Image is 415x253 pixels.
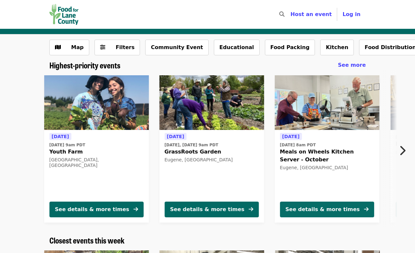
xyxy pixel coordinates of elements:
[116,44,135,50] span: Filters
[338,62,366,68] span: See more
[265,40,315,55] button: Food Packing
[49,234,125,246] span: Closest events this week
[249,206,253,212] i: arrow-right icon
[393,141,415,160] button: Next item
[52,134,69,139] span: [DATE]
[290,11,332,17] a: Host an event
[49,148,144,156] span: Youth Farm
[49,236,125,245] a: Closest events this week
[285,206,360,213] div: See details & more times
[49,40,89,55] button: Show map view
[214,40,260,55] button: Educational
[288,7,294,22] input: Search
[49,202,144,217] button: See details & more times
[364,206,369,212] i: arrow-right icon
[44,75,149,223] a: See details for "Youth Farm"
[167,134,184,139] span: [DATE]
[320,40,354,55] button: Kitchen
[280,165,374,171] div: Eugene, [GEOGRAPHIC_DATA]
[280,142,316,148] time: [DATE] 8am PDT
[159,75,264,223] a: See details for "GrassRoots Garden"
[159,75,264,130] img: GrassRoots Garden organized by Food for Lane County
[100,44,105,50] i: sliders-h icon
[342,11,360,17] span: Log in
[164,142,218,148] time: [DATE], [DATE] 9am PDT
[49,59,120,71] span: Highest-priority events
[399,144,406,157] i: chevron-right icon
[44,61,371,70] div: Highest-priority events
[133,206,138,212] i: arrow-right icon
[164,157,259,163] div: Eugene, [GEOGRAPHIC_DATA]
[280,202,374,217] button: See details & more times
[71,44,84,50] span: Map
[275,75,379,223] a: See details for "Meals on Wheels Kitchen Server - October"
[55,206,129,213] div: See details & more times
[49,4,79,25] img: Food for Lane County - Home
[280,148,374,164] span: Meals on Wheels Kitchen Server - October
[145,40,208,55] button: Community Event
[44,236,371,245] div: Closest events this week
[275,75,379,130] img: Meals on Wheels Kitchen Server - October organized by Food for Lane County
[49,142,85,148] time: [DATE] 9am PDT
[44,75,149,130] img: Youth Farm organized by Food for Lane County
[49,61,120,70] a: Highest-priority events
[170,206,244,213] div: See details & more times
[338,61,366,69] a: See more
[279,11,285,17] i: search icon
[337,8,366,21] button: Log in
[55,44,61,50] i: map icon
[49,157,144,168] div: [GEOGRAPHIC_DATA], [GEOGRAPHIC_DATA]
[164,202,259,217] button: See details & more times
[282,134,300,139] span: [DATE]
[164,148,259,156] span: GrassRoots Garden
[95,40,140,55] button: Filters (0 selected)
